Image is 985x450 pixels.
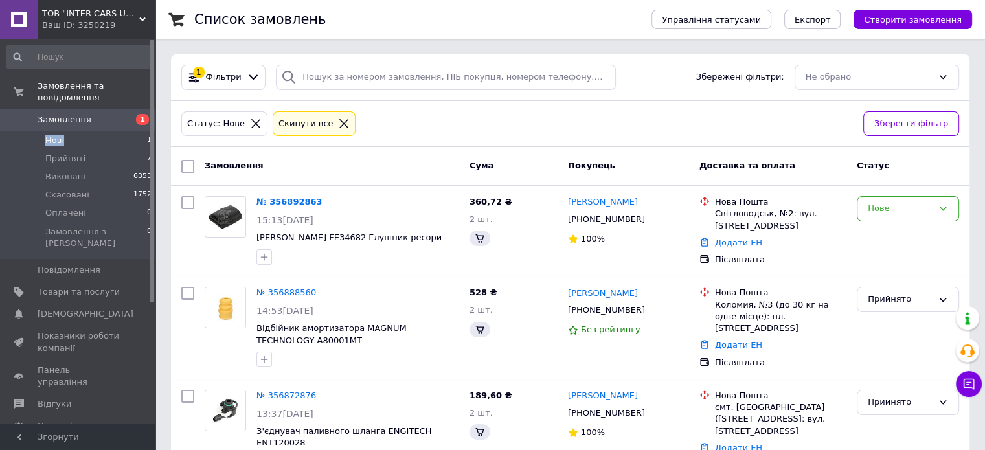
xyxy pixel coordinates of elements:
[45,189,89,201] span: Скасовані
[205,287,246,328] a: Фото товару
[256,306,313,316] span: 14:53[DATE]
[256,232,442,242] a: [PERSON_NAME] FE34682 Глушник ресори
[784,10,841,29] button: Експорт
[662,15,761,25] span: Управління статусами
[715,299,846,335] div: Коломия, №3 (до 30 кг на одне місце): пл. [STREET_ADDRESS]
[42,8,139,19] span: ТОВ "INTER CARS UKRAINE"
[581,427,605,437] span: 100%
[470,197,512,207] span: 360,72 ₴
[38,308,133,320] span: [DEMOGRAPHIC_DATA]
[868,202,933,216] div: Нове
[470,161,493,170] span: Cума
[38,330,120,354] span: Показники роботи компанії
[38,420,73,432] span: Покупці
[147,153,152,164] span: 7
[581,234,605,243] span: 100%
[565,302,648,319] div: [PHONE_NUMBER]
[715,208,846,231] div: Світловодськ, №2: вул. [STREET_ADDRESS]
[136,114,149,125] span: 1
[45,226,147,249] span: Замовлення з [PERSON_NAME]
[45,171,85,183] span: Виконані
[651,10,771,29] button: Управління статусами
[256,197,323,207] a: № 356892863
[276,117,336,131] div: Cкинути все
[868,396,933,409] div: Прийнято
[6,45,153,69] input: Пошук
[568,390,638,402] a: [PERSON_NAME]
[715,340,762,350] a: Додати ЕН
[205,390,246,431] a: Фото товару
[256,390,316,400] a: № 356872876
[133,171,152,183] span: 6353
[205,196,246,238] a: Фото товару
[38,286,120,298] span: Товари та послуги
[806,71,933,84] div: Не обрано
[568,287,638,300] a: [PERSON_NAME]
[205,161,263,170] span: Замовлення
[38,398,71,410] span: Відгуки
[568,161,615,170] span: Покупець
[581,324,640,334] span: Без рейтингу
[38,80,155,104] span: Замовлення та повідомлення
[874,117,948,131] span: Зберегти фільтр
[185,117,247,131] div: Статус: Нове
[45,135,64,146] span: Нові
[38,114,91,126] span: Замовлення
[42,19,155,31] div: Ваш ID: 3250219
[38,264,100,276] span: Повідомлення
[147,207,152,219] span: 0
[194,12,326,27] h1: Список замовлень
[205,295,245,322] img: Фото товару
[715,287,846,298] div: Нова Пошта
[715,254,846,265] div: Післяплата
[715,401,846,437] div: смт. [GEOGRAPHIC_DATA] ([STREET_ADDRESS]: вул. [STREET_ADDRESS]
[841,14,972,24] a: Створити замовлення
[276,65,616,90] input: Пошук за номером замовлення, ПІБ покупця, номером телефону, Email, номером накладної
[715,238,762,247] a: Додати ЕН
[696,71,784,84] span: Збережені фільтри:
[568,196,638,208] a: [PERSON_NAME]
[256,409,313,419] span: 13:37[DATE]
[565,211,648,228] div: [PHONE_NUMBER]
[470,287,497,297] span: 528 ₴
[715,357,846,368] div: Післяплата
[715,196,846,208] div: Нова Пошта
[956,371,982,397] button: Чат з покупцем
[147,226,152,249] span: 0
[205,203,245,232] img: Фото товару
[256,215,313,225] span: 15:13[DATE]
[565,405,648,422] div: [PHONE_NUMBER]
[470,305,493,315] span: 2 шт.
[699,161,795,170] span: Доставка та оплата
[863,111,959,137] button: Зберегти фільтр
[45,207,86,219] span: Оплачені
[133,189,152,201] span: 1752
[715,390,846,401] div: Нова Пошта
[205,398,245,424] img: Фото товару
[147,135,152,146] span: 1
[256,287,316,297] a: № 356888560
[470,408,493,418] span: 2 шт.
[795,15,831,25] span: Експорт
[256,426,431,448] a: З'єднувач паливного шланга ENGITECH ENT120028
[38,365,120,388] span: Панель управління
[256,323,407,345] a: Відбійник амортизатора MAGNUM TECHNOLOGY A80001MT
[470,214,493,224] span: 2 шт.
[868,293,933,306] div: Прийнято
[857,161,889,170] span: Статус
[854,10,972,29] button: Створити замовлення
[193,67,205,78] div: 1
[470,390,512,400] span: 189,60 ₴
[864,15,962,25] span: Створити замовлення
[45,153,85,164] span: Прийняті
[206,71,242,84] span: Фільтри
